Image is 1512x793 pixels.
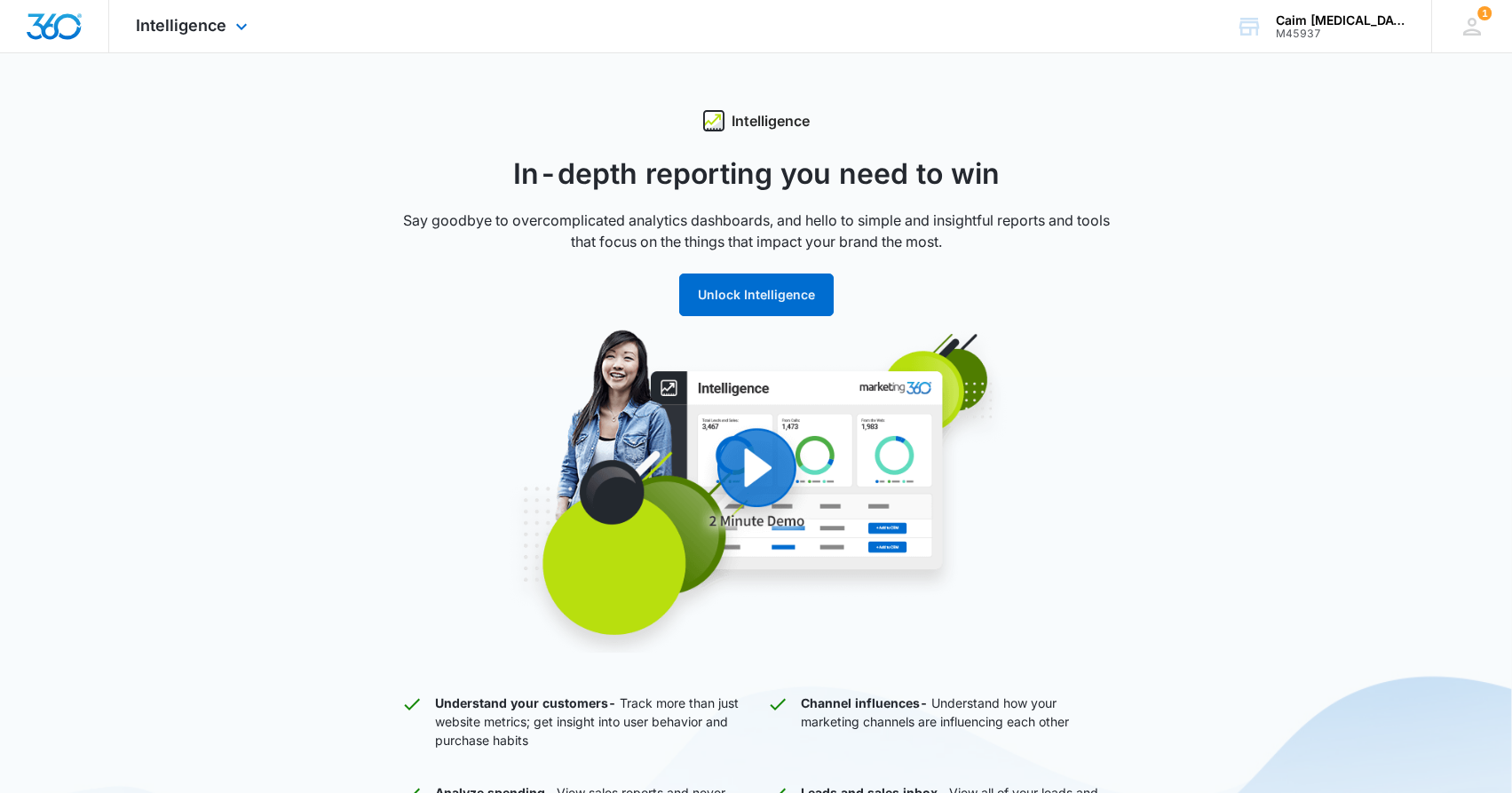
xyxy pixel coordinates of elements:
[435,694,746,749] p: Track more than just website metrics; get insight into user behavior and purchase habits
[1276,13,1405,28] div: account name
[136,16,226,35] span: Intelligence
[1477,6,1492,20] div: notifications count
[419,329,1094,653] img: Intelligence
[679,287,834,302] a: Unlock Intelligence
[801,695,928,710] strong: Channel influences -
[435,695,616,710] strong: Understand your customers -
[1477,6,1492,20] span: 1
[1276,28,1405,40] div: account id
[401,153,1112,195] h1: In-depth reporting you need to win
[801,694,1112,749] p: Understand how your marketing channels are influencing each other
[401,210,1112,252] p: Say goodbye to overcomplicated analytics dashboards, and hello to simple and insightful reports a...
[401,110,1112,131] div: Intelligence
[679,274,834,316] button: Unlock Intelligence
